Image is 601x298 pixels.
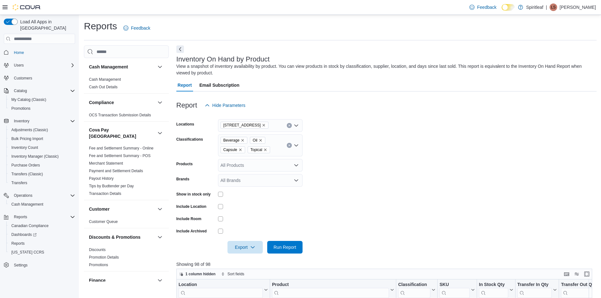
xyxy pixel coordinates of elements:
[177,270,218,278] button: 1 column hidden
[89,234,155,240] button: Discounts & Promotions
[212,102,245,108] span: Hide Parameters
[89,277,155,283] button: Finance
[11,74,75,82] span: Customers
[9,240,75,247] span: Reports
[89,64,128,70] h3: Cash Management
[176,161,193,167] label: Products
[11,97,46,102] span: My Catalog (Classic)
[11,136,43,141] span: Bulk Pricing Import
[176,122,194,127] label: Locations
[14,63,24,68] span: Users
[517,282,552,298] div: Transfer In Qty
[223,122,261,128] span: [STREET_ADDRESS]
[274,244,296,250] span: Run Report
[9,248,75,256] span: Washington CCRS
[6,230,78,239] a: Dashboards
[272,282,389,298] div: Product
[6,95,78,104] button: My Catalog (Classic)
[202,99,248,112] button: Hide Parameters
[6,134,78,143] button: Bulk Pricing Import
[18,19,75,31] span: Load All Apps in [GEOGRAPHIC_DATA]
[9,126,75,134] span: Adjustments (Classic)
[1,61,78,70] button: Users
[156,233,164,241] button: Discounts & Promotions
[6,170,78,178] button: Transfers (Classic)
[13,4,41,10] img: Cova
[9,222,75,230] span: Canadian Compliance
[11,127,48,132] span: Adjustments (Classic)
[176,137,203,142] label: Classifications
[89,277,106,283] h3: Finance
[573,270,580,278] button: Display options
[439,282,470,298] div: SKU URL
[11,48,75,56] span: Home
[11,232,37,237] span: Dashboards
[294,163,299,168] button: Open list of options
[89,85,118,90] span: Cash Out Details
[479,282,508,298] div: In Stock Qty
[11,213,75,221] span: Reports
[176,63,593,76] div: View a snapshot of inventory availability by product. You can view products in stock by classific...
[89,146,154,150] a: Fee and Settlement Summary - Online
[546,3,547,11] p: |
[9,231,39,238] a: Dashboards
[186,272,215,277] span: 1 column hidden
[1,260,78,270] button: Settings
[89,219,118,224] span: Customer Queue
[131,25,150,31] span: Feedback
[239,148,242,152] button: Remove Capsule from selection in this group
[89,113,151,117] a: OCS Transaction Submission Details
[517,282,552,288] div: Transfer In Qty
[11,213,30,221] button: Reports
[479,282,513,298] button: In Stock Qty
[89,146,154,151] span: Fee and Settlement Summary - Online
[227,241,263,254] button: Export
[89,219,118,224] a: Customer Queue
[89,184,134,188] a: Tips by Budtender per Day
[6,200,78,209] button: Cash Management
[84,20,117,32] h1: Reports
[11,61,26,69] button: Users
[6,143,78,152] button: Inventory Count
[6,239,78,248] button: Reports
[551,3,556,11] span: LS
[6,104,78,113] button: Promotions
[179,282,263,298] div: Location
[227,272,244,277] span: Sort fields
[89,234,140,240] h3: Discounts & Promotions
[89,206,109,212] h3: Customer
[84,144,169,200] div: Cova Pay [GEOGRAPHIC_DATA]
[9,144,75,151] span: Inventory Count
[241,138,245,142] button: Remove Beverage from selection in this group
[9,153,75,160] span: Inventory Manager (Classic)
[121,22,153,34] a: Feedback
[84,218,169,228] div: Customer
[6,221,78,230] button: Canadian Compliance
[84,111,169,121] div: Compliance
[89,85,118,89] a: Cash Out Details
[11,192,75,199] span: Operations
[219,270,247,278] button: Sort fields
[477,4,496,10] span: Feedback
[178,79,192,91] span: Report
[89,154,150,158] a: Fee and Settlement Summary - POS
[9,105,33,112] a: Promotions
[156,205,164,213] button: Customer
[89,99,114,106] h3: Compliance
[176,45,184,53] button: Next
[14,76,32,81] span: Customers
[11,87,75,95] span: Catalog
[563,270,570,278] button: Keyboard shortcuts
[89,206,155,212] button: Customer
[11,106,31,111] span: Promotions
[179,282,268,298] button: Location
[89,191,121,196] a: Transaction Details
[14,263,27,268] span: Settings
[89,161,123,166] span: Merchant Statement
[89,127,155,139] h3: Cova Pay [GEOGRAPHIC_DATA]
[89,255,119,260] a: Promotion Details
[502,4,515,11] input: Dark Mode
[9,179,30,187] a: Transfers
[89,168,143,173] span: Payment and Settlement Details
[14,119,29,124] span: Inventory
